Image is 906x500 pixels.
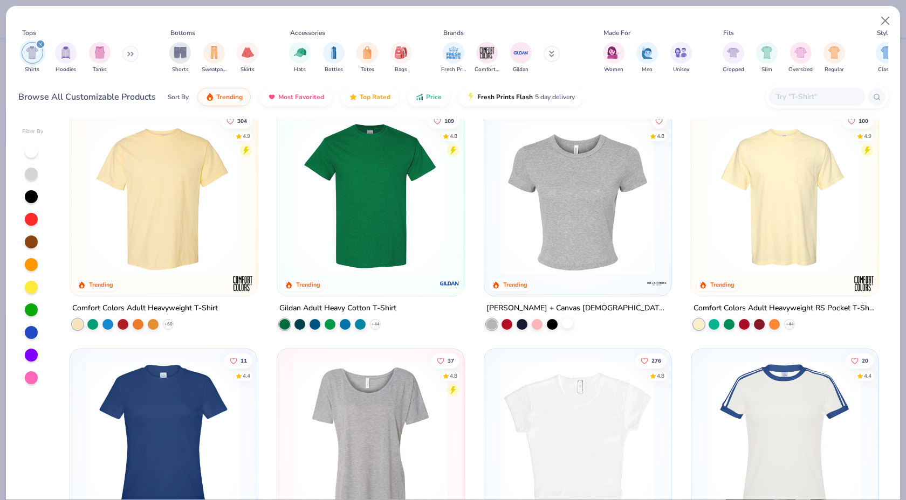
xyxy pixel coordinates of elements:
img: Bottles Image [328,46,340,59]
button: Like [651,113,667,128]
button: Like [222,113,253,128]
span: Hats [294,66,306,74]
div: filter for Bags [390,42,412,74]
img: db319196-8705-402d-8b46-62aaa07ed94f [288,120,453,274]
span: 37 [448,358,454,363]
div: Accessories [290,28,325,38]
span: + 60 [164,321,173,328]
button: filter button [356,42,378,74]
button: Fresh Prints Flash5 day delivery [458,88,583,106]
img: most_fav.gif [267,93,276,101]
div: Sort By [168,92,189,102]
div: Gildan Adult Heavy Cotton T-Shirt [279,302,396,315]
span: Bottles [325,66,343,74]
div: 4.4 [864,372,871,380]
div: 4.8 [657,132,664,140]
button: Like [428,113,459,128]
div: filter for Hats [289,42,311,74]
span: Shirts [25,66,39,74]
span: Top Rated [360,93,390,101]
button: Close [875,11,896,31]
img: Shorts Image [174,46,187,59]
div: Styles [877,28,895,38]
span: Men [642,66,653,74]
button: filter button [756,42,778,74]
div: filter for Bottles [323,42,345,74]
img: Fresh Prints Image [445,45,462,61]
span: Fresh Prints Flash [477,93,533,101]
img: 284e3bdb-833f-4f21-a3b0-720291adcbd9 [702,120,867,274]
button: filter button [441,42,466,74]
span: Regular [825,66,844,74]
span: 276 [651,358,661,363]
button: filter button [603,42,624,74]
img: Oversized Image [794,46,807,59]
img: Slim Image [761,46,773,59]
div: filter for Men [636,42,658,74]
div: Filter By [22,128,44,136]
span: Most Favorited [278,93,324,101]
button: filter button [823,42,845,74]
button: Top Rated [341,88,399,106]
div: Fits [723,28,734,38]
button: filter button [55,42,77,74]
span: 109 [444,118,454,123]
img: 28425ec1-0436-412d-a053-7d6557a5cd09 [660,120,825,274]
button: filter button [202,42,226,74]
div: filter for Tanks [89,42,111,74]
button: Trending [197,88,251,106]
span: Classic [878,66,895,74]
img: Hats Image [294,46,306,59]
span: Comfort Colors [475,66,499,74]
button: Like [635,353,667,368]
span: + 44 [785,321,793,328]
span: Bags [395,66,407,74]
span: Price [426,93,442,101]
button: filter button [289,42,311,74]
div: filter for Unisex [670,42,692,74]
div: 4.8 [450,372,457,380]
button: Most Favorited [259,88,332,106]
div: filter for Slim [756,42,778,74]
img: flash.gif [466,93,475,101]
div: filter for Hoodies [55,42,77,74]
button: filter button [670,42,692,74]
span: Fresh Prints [441,66,466,74]
img: Skirts Image [242,46,254,59]
button: filter button [510,42,532,74]
div: filter for Gildan [510,42,532,74]
span: Skirts [241,66,255,74]
img: Bags Image [395,46,407,59]
span: 100 [859,118,868,123]
button: filter button [390,42,412,74]
span: Women [604,66,623,74]
button: Like [842,113,874,128]
img: Sweatpants Image [208,46,220,59]
div: filter for Oversized [788,42,813,74]
button: Like [225,353,253,368]
span: Gildan [513,66,528,74]
span: Unisex [673,66,689,74]
span: Slim [761,66,772,74]
div: 4.9 [864,132,871,140]
img: 029b8af0-80e6-406f-9fdc-fdf898547912 [81,120,246,274]
img: Regular Image [828,46,841,59]
span: Trending [216,93,243,101]
div: Tops [22,28,36,38]
button: filter button [788,42,813,74]
div: 4.8 [450,132,457,140]
span: Sweatpants [202,66,226,74]
div: [PERSON_NAME] + Canvas [DEMOGRAPHIC_DATA]' Micro Ribbed Baby Tee [486,302,669,315]
img: Hoodies Image [60,46,72,59]
button: filter button [475,42,499,74]
img: Totes Image [361,46,373,59]
div: filter for Women [603,42,624,74]
button: Like [431,353,459,368]
input: Try "T-Shirt" [775,91,858,103]
div: 4.8 [657,372,664,380]
img: Comfort Colors logo [232,273,253,294]
button: filter button [723,42,744,74]
img: Shirts Image [26,46,38,59]
span: Hoodies [56,66,76,74]
button: filter button [89,42,111,74]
